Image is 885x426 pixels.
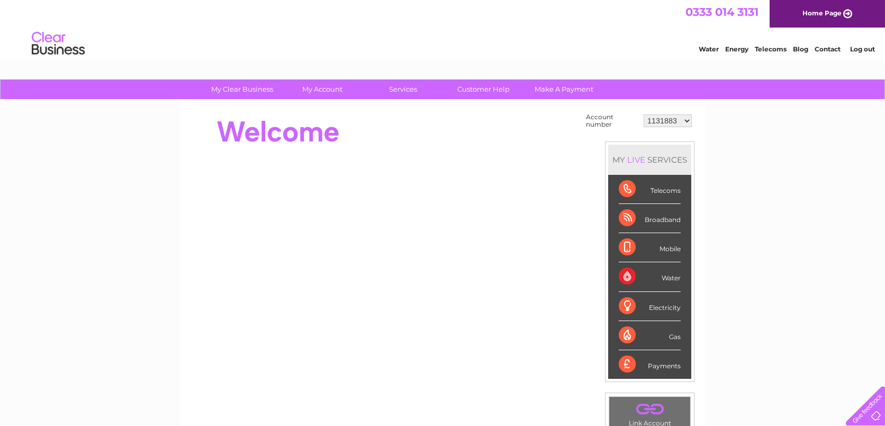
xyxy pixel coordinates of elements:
a: My Clear Business [198,79,286,99]
div: Broadband [619,204,681,233]
a: My Account [279,79,366,99]
div: Water [619,262,681,291]
a: Customer Help [440,79,527,99]
div: Telecoms [619,175,681,204]
div: LIVE [625,155,647,165]
a: Log out [850,45,875,53]
a: Make A Payment [520,79,608,99]
a: Contact [815,45,841,53]
a: Services [359,79,447,99]
a: Water [699,45,719,53]
div: Electricity [619,292,681,321]
div: Mobile [619,233,681,262]
div: Payments [619,350,681,379]
a: 0333 014 3131 [685,5,758,19]
td: Account number [583,111,641,131]
a: Telecoms [755,45,787,53]
a: . [612,400,688,418]
a: Energy [725,45,748,53]
div: Clear Business is a trading name of Verastar Limited (registered in [GEOGRAPHIC_DATA] No. 3667643... [193,6,693,51]
div: MY SERVICES [608,145,691,175]
img: logo.png [31,28,85,60]
div: Gas [619,321,681,350]
a: Blog [793,45,808,53]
